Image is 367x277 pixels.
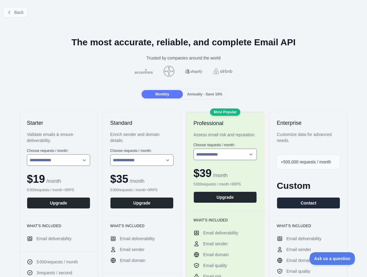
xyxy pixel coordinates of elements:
iframe: Toggle Customer Support [310,252,355,265]
h3: What's included [277,224,340,228]
span: Email deliverability [37,236,72,242]
span: Email domain [203,252,229,258]
span: Email deliverability [203,230,238,236]
span: Email deliverability [286,236,321,242]
span: Email sender [120,246,145,253]
h3: What's included [110,224,174,228]
h3: What's included [27,224,90,228]
span: Email deliverability [120,236,155,242]
span: Email sender [286,246,311,253]
span: Email sender [203,241,228,247]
